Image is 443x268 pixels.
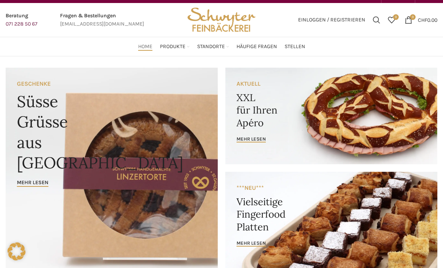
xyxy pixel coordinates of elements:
[197,43,225,50] span: Standorte
[6,12,38,29] a: Infobox link
[410,14,416,20] span: 0
[185,3,258,37] img: Bäckerei Schwyter
[384,12,399,27] div: Meine Wunschliste
[418,17,427,23] span: CHF
[384,12,399,27] a: 0
[138,43,152,50] span: Home
[285,43,305,50] span: Stellen
[185,16,258,23] a: Site logo
[160,43,185,50] span: Produkte
[2,39,441,54] div: Main navigation
[285,39,305,54] a: Stellen
[60,12,144,29] a: Infobox link
[237,39,277,54] a: Häufige Fragen
[418,17,437,23] bdi: 0.00
[237,43,277,50] span: Häufige Fragen
[401,12,441,27] a: 0 CHF0.00
[160,39,190,54] a: Produkte
[393,14,399,20] span: 0
[138,39,152,54] a: Home
[298,17,365,23] span: Einloggen / Registrieren
[369,12,384,27] a: Suchen
[294,12,369,27] a: Einloggen / Registrieren
[225,68,437,164] a: Banner link
[197,39,229,54] a: Standorte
